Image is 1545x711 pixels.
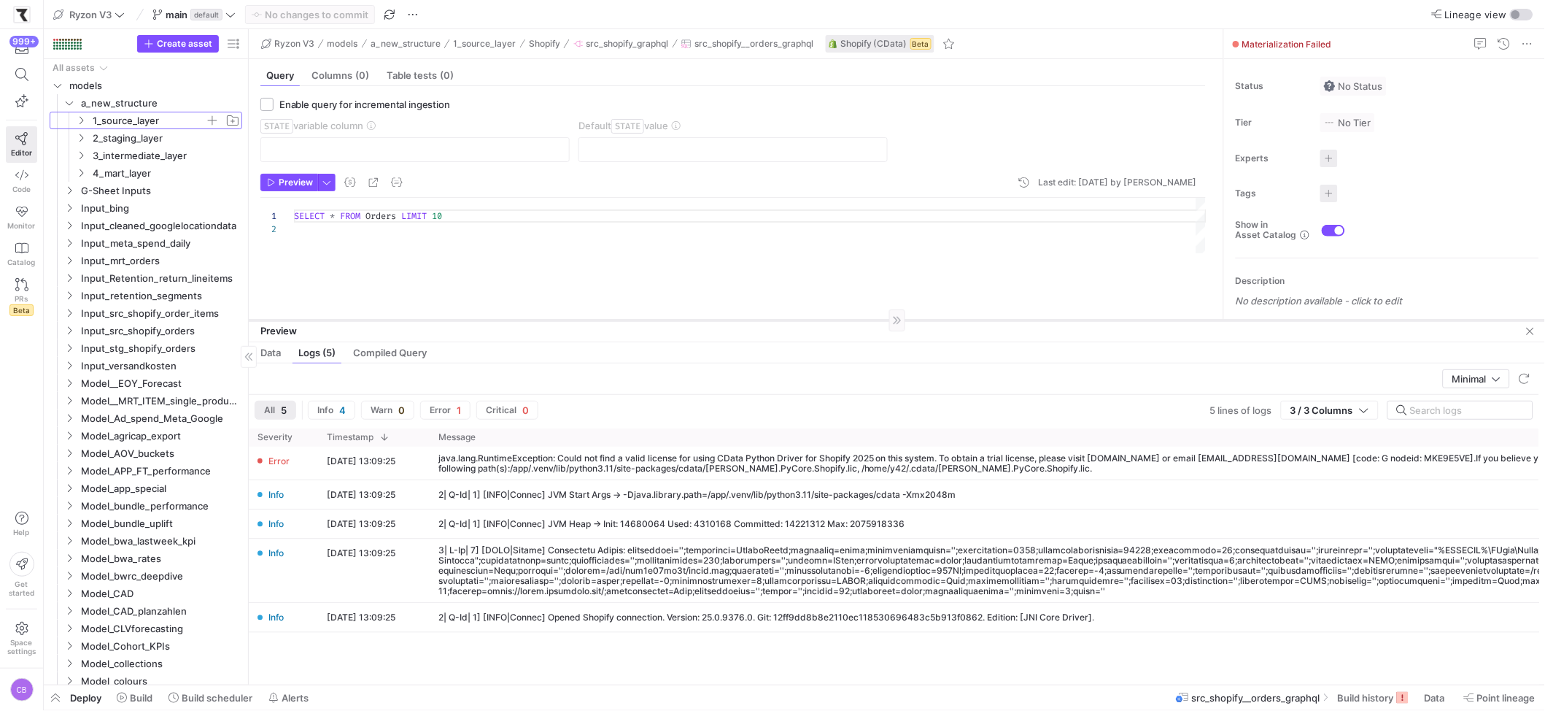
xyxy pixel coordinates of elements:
a: Spacesettings [6,615,37,662]
span: Catalog [8,258,36,266]
button: Build [110,685,159,710]
span: Model_agricap_export [81,428,240,445]
div: Press SPACE to select this row. [50,374,242,392]
div: Press SPACE to select this row. [50,59,242,77]
span: (0) [440,71,454,80]
div: Press SPACE to select this row. [50,637,242,655]
span: Model__EOY_Forecast [81,375,240,392]
span: 1_source_layer [93,112,205,129]
span: 5 [281,404,287,416]
div: Press SPACE to select this row. [50,532,242,550]
button: Critical0 [476,401,538,420]
div: Press SPACE to select this row. [50,112,242,129]
span: Preview [279,177,313,188]
div: Press SPACE to select this row. [50,602,242,620]
a: Monitor [6,199,37,236]
span: Critical [486,405,516,415]
button: models [324,35,362,53]
div: Press SPACE to select this row. [50,392,242,410]
span: Model_collections [81,656,240,672]
span: Data [1425,692,1445,704]
div: Press SPACE to select this row. [50,445,242,462]
span: Editor [11,148,32,157]
div: Press SPACE to select this row. [50,182,242,199]
span: Message [438,432,476,442]
span: Info [268,610,284,625]
div: Press SPACE to select this row. [50,497,242,515]
span: Ryzon V3 [69,9,112,20]
span: a_new_structure [371,39,441,49]
span: Enable query for incremental ingestion [279,99,450,110]
span: Input_stg_shopify_orders [81,340,240,357]
div: Press SPACE to select this row. [50,164,242,182]
button: Ryzon V3 [257,35,318,53]
a: Code [6,163,37,199]
span: Input_retention_segments [81,288,240,304]
button: Build scheduler [162,685,259,710]
span: Orders [365,210,396,222]
div: Press SPACE to select this row. [50,322,242,339]
span: Code [12,185,31,193]
span: 3 / 3 Columns [1290,404,1359,416]
span: Timestamp [327,432,373,442]
div: 2| Q-Id| 1] [INFO|Connec] JVM Start Args -> -Djava.library.path=/app/.venv/lib/python3.11/site-pa... [438,490,956,500]
span: Model__MRT_ITEM_single_product_name [81,393,240,410]
button: Shopify [525,35,564,53]
span: Severity [257,432,293,442]
span: Monitor [8,221,36,230]
span: (0) [355,71,369,80]
span: Data [260,348,281,358]
div: Press SPACE to select this row. [50,620,242,637]
span: a_new_structure [81,95,240,112]
div: 999+ [9,36,39,47]
a: https://storage.googleapis.com/y42-prod-data-exchange/images/sBsRsYb6BHzNxH9w4w8ylRuridc3cmH4JEFn... [6,2,37,27]
div: All assets [53,63,95,73]
span: Error [268,453,290,469]
button: Data [1418,685,1455,710]
div: Press SPACE to select this row. [50,515,242,532]
div: Press SPACE to select this row. [50,567,242,585]
span: No Status [1324,80,1383,92]
span: Deploy [70,692,101,704]
span: Input_mrt_orders [81,253,240,269]
span: Info [268,516,284,531]
div: Press SPACE to select this row. [50,269,242,287]
span: G-Sheet Inputs [81,182,240,199]
img: https://storage.googleapis.com/y42-prod-data-exchange/images/sBsRsYb6BHzNxH9w4w8ylRuridc3cmH4JEFn... [15,7,29,22]
span: Columns [311,71,369,80]
span: Model_AOV_buckets [81,445,240,462]
div: Press SPACE to select this row. [50,234,242,252]
span: Input_meta_spend_daily [81,235,240,252]
span: Logs (5) [298,348,336,358]
span: Model_bwa_rates [81,550,240,567]
button: Error1 [420,401,471,420]
div: Last edit: [DATE] by [PERSON_NAME] [1039,177,1197,188]
span: Beta [9,304,34,316]
div: Press SPACE to select this row. [50,462,242,480]
span: 1_source_layer [454,39,516,49]
span: Compiled Query [353,348,427,358]
div: 2| Q-Id| 1] [INFO|Connec] JVM Heap -> Init: 14680064 Used: 4310168 Committed: 14221312 Max: 20759... [438,519,905,529]
div: Press SPACE to select this row. [50,217,242,234]
span: Model_APP_FT_performance [81,463,240,480]
img: No tier [1324,117,1336,128]
button: Warn0 [361,401,414,420]
button: maindefault [149,5,239,24]
span: Model_bwrc_deepdive [81,568,240,585]
button: Ryzon V3 [50,5,128,24]
div: Press SPACE to select this row. [50,357,242,374]
button: a_new_structure [367,35,444,53]
button: Preview [260,174,318,191]
a: PRsBeta [6,272,37,322]
span: Model_app_special [81,480,240,497]
div: Press SPACE to select this row. [50,129,242,147]
span: SELECT [294,210,325,222]
div: Press SPACE to select this row. [50,410,242,427]
span: Create asset [157,39,212,49]
span: models [328,39,358,49]
button: All5 [255,401,296,420]
span: default [190,9,222,20]
div: Press SPACE to select this row. [50,94,242,112]
a: Catalog [6,236,37,272]
span: Input_src_shopify_orders [81,323,240,339]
